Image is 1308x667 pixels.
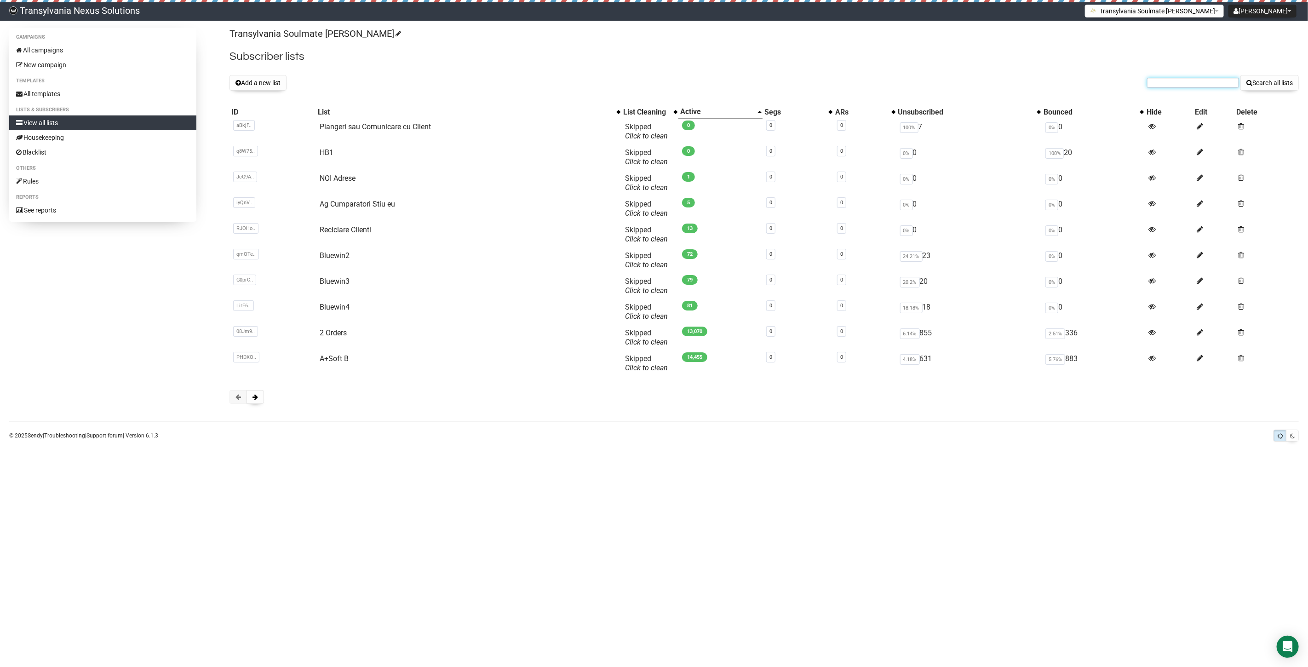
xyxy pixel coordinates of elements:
th: Delete: No sort applied, sorting is disabled [1235,105,1299,119]
td: 0 [1042,273,1145,299]
a: All campaigns [9,43,196,57]
div: Segs [764,108,824,117]
a: View all lists [9,115,196,130]
span: 1 [682,172,695,182]
th: List: No sort applied, activate to apply an ascending sort [316,105,621,119]
td: 0 [1042,170,1145,196]
h2: Subscriber lists [229,48,1299,65]
span: 6.14% [900,328,920,339]
div: Active [680,107,753,116]
span: 0% [1045,174,1058,184]
span: Skipped [625,303,668,321]
a: Support forum [86,432,123,439]
span: 100% [900,122,918,133]
span: 2.51% [1045,328,1065,339]
a: Troubleshooting [44,432,85,439]
span: 0% [1045,251,1058,262]
a: 0 [769,148,772,154]
div: Edit [1195,108,1233,117]
td: 23 [896,247,1042,273]
span: 0% [1045,303,1058,313]
a: 0 [769,303,772,309]
span: 0% [900,174,913,184]
button: [PERSON_NAME] [1228,5,1297,17]
a: 0 [769,354,772,360]
td: 631 [896,351,1042,376]
span: 5 [682,198,695,207]
td: 0 [1042,119,1145,144]
span: Skipped [625,251,668,269]
th: Active: Ascending sort applied, activate to apply a descending sort [678,105,763,119]
th: List Cleaning: No sort applied, activate to apply an ascending sort [621,105,678,119]
td: 7 [896,119,1042,144]
span: 0% [900,200,913,210]
td: 883 [1042,351,1145,376]
td: 18 [896,299,1042,325]
td: 855 [896,325,1042,351]
a: New campaign [9,57,196,72]
div: Open Intercom Messenger [1277,636,1299,658]
button: Transylvania Soulmate [PERSON_NAME] [1085,5,1224,17]
a: Click to clean [625,157,668,166]
a: Click to clean [625,132,668,140]
span: 0% [1045,225,1058,236]
th: ID: No sort applied, sorting is disabled [229,105,316,119]
span: PHDXQ.. [233,352,259,362]
a: 0 [769,328,772,334]
li: Others [9,163,196,174]
div: ID [231,108,314,117]
a: 0 [769,277,772,283]
p: © 2025 | | | Version 6.1.3 [9,431,158,441]
a: Click to clean [625,260,668,269]
span: 14,455 [682,352,707,362]
td: 20 [1042,144,1145,170]
td: 0 [896,144,1042,170]
a: 0 [769,251,772,257]
img: 586cc6b7d8bc403f0c61b981d947c989 [9,6,17,15]
span: Skipped [625,225,668,243]
span: 0 [682,121,695,130]
a: All templates [9,86,196,101]
a: Sendy [28,432,43,439]
a: Click to clean [625,209,668,218]
span: 24.21% [900,251,923,262]
th: Bounced: No sort applied, activate to apply an ascending sort [1042,105,1145,119]
a: Click to clean [625,312,668,321]
span: RJOHo.. [233,223,258,234]
a: Rules [9,174,196,189]
td: 0 [896,170,1042,196]
a: 0 [840,303,843,309]
span: LirF6.. [233,300,254,311]
td: 0 [1042,247,1145,273]
div: Delete [1237,108,1297,117]
span: 08Jm9.. [233,326,258,337]
a: Transylvania Soulmate [PERSON_NAME] [229,28,400,39]
a: 2 Orders [320,328,347,337]
span: JcG9A.. [233,172,257,182]
span: 79 [682,275,698,285]
span: Skipped [625,354,668,372]
a: HB1 [320,148,333,157]
td: 0 [896,196,1042,222]
a: Click to clean [625,235,668,243]
a: 0 [769,122,772,128]
div: ARs [835,108,887,117]
a: Reciclare Clienti [320,225,371,234]
span: 0% [1045,122,1058,133]
div: Hide [1147,108,1192,117]
a: Housekeeping [9,130,196,145]
a: 0 [840,328,843,334]
a: 0 [769,174,772,180]
span: 20.2% [900,277,920,287]
td: 0 [1042,196,1145,222]
a: A+Soft B [320,354,349,363]
td: 0 [896,222,1042,247]
span: 0 [682,146,695,156]
span: Skipped [625,174,668,192]
a: Click to clean [625,286,668,295]
li: Campaigns [9,32,196,43]
td: 0 [1042,299,1145,325]
span: 81 [682,301,698,310]
span: 0% [1045,277,1058,287]
a: 0 [840,354,843,360]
